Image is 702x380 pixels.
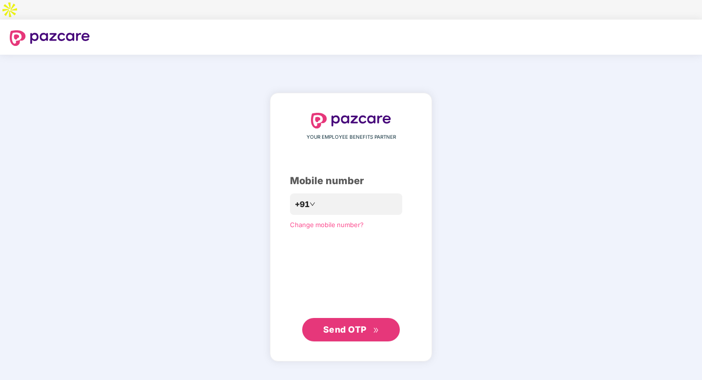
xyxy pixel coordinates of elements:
[373,327,379,334] span: double-right
[310,201,315,207] span: down
[290,221,364,229] a: Change mobile number?
[307,133,396,141] span: YOUR EMPLOYEE BENEFITS PARTNER
[295,198,310,211] span: +91
[323,324,367,335] span: Send OTP
[302,318,400,341] button: Send OTPdouble-right
[311,113,391,128] img: logo
[290,173,412,189] div: Mobile number
[10,30,90,46] img: logo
